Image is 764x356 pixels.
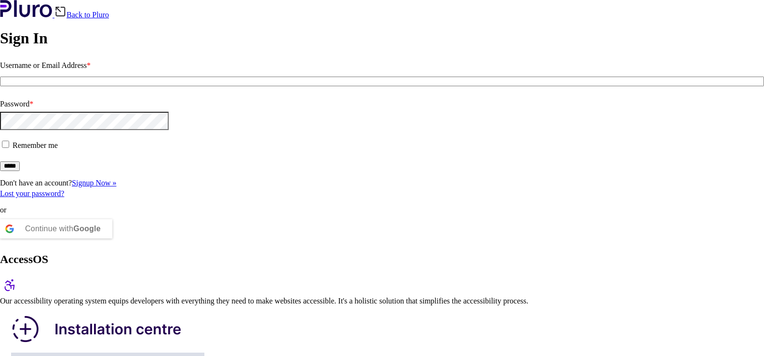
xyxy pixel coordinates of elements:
[72,179,116,187] a: Signup Now »
[54,11,109,19] a: Back to Pluro
[73,224,101,233] b: Google
[54,6,67,17] img: Back icon
[25,219,101,238] div: Continue with
[2,141,9,148] input: Remember me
